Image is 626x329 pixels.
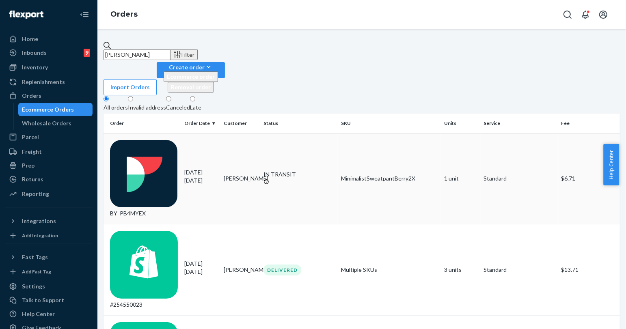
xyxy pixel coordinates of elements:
div: 9 [84,49,90,57]
th: Order Date [181,114,221,133]
a: Add Integration [5,231,93,241]
div: Talk to Support [22,296,64,304]
a: Settings [5,280,93,293]
div: Ecommerce Orders [22,105,74,114]
a: Ecommerce Orders [18,103,93,116]
th: Status [260,114,338,133]
td: $13.71 [558,224,620,316]
button: Integrations [5,215,93,228]
td: 1 unit [441,133,481,224]
div: Canceled [166,103,190,112]
input: Late [190,96,195,101]
div: Create order [164,63,218,71]
th: SKU [338,114,441,133]
input: Canceled [166,96,171,101]
input: Invalid address [128,96,133,101]
a: Freight [5,145,93,158]
div: Inbounds [22,49,47,57]
input: All orders [104,96,109,101]
div: All orders [104,103,128,112]
a: Reporting [5,187,93,200]
th: Service [481,114,558,133]
button: Import Orders [104,79,157,95]
p: Standard [484,266,555,274]
div: Wholesale Orders [22,119,72,127]
button: Open Search Box [559,6,576,23]
a: Returns [5,173,93,186]
th: Fee [558,114,620,133]
div: Integrations [22,217,56,225]
ol: breadcrumbs [104,3,144,26]
div: #254550023 [110,231,178,309]
td: 3 units [441,224,481,316]
div: Returns [22,175,43,183]
td: $6.71 [558,133,620,224]
a: Inventory [5,61,93,74]
div: Settings [22,282,45,290]
div: [DATE] [184,260,218,276]
th: Order [104,114,181,133]
img: Flexport logo [9,11,43,19]
button: Fast Tags [5,251,93,264]
div: Customer [224,120,257,127]
a: Replenishments [5,75,93,88]
a: Inbounds9 [5,46,93,59]
div: Inventory [22,63,48,71]
div: Parcel [22,133,39,141]
a: Orders [5,89,93,102]
div: Add Fast Tag [22,268,51,275]
div: MinimalistSweatpantBerry2X [341,174,438,183]
button: Open account menu [595,6,611,23]
div: Help Center [22,310,55,318]
p: Standard [484,174,555,183]
div: Add Integration [22,232,58,239]
button: Create orderEcommerce orderRemoval order [157,62,225,78]
td: [PERSON_NAME] [220,133,260,224]
div: Reporting [22,190,49,198]
a: Talk to Support [5,294,93,307]
button: Close Navigation [76,6,93,23]
div: [DATE] [184,168,218,185]
div: Prep [22,161,35,170]
td: Multiple SKUs [338,224,441,316]
a: Parcel [5,131,93,144]
span: Removal order [171,84,211,90]
a: Help Center [5,307,93,320]
div: Invalid address [128,103,166,112]
div: BY_PB4MYEX [110,140,178,218]
div: Home [22,35,38,43]
th: Units [441,114,481,133]
a: Home [5,32,93,45]
div: Orders [22,92,41,100]
div: Late [190,103,201,112]
a: Add Fast Tag [5,267,93,277]
div: DELIVERED [263,264,301,275]
div: Replenishments [22,78,65,86]
div: Fast Tags [22,253,48,261]
a: Prep [5,159,93,172]
input: Search orders [104,49,170,60]
div: Freight [22,148,42,156]
div: Filter [173,50,194,59]
button: Help Center [603,144,619,185]
button: Ecommerce order [164,71,218,82]
p: [DATE] [184,176,218,185]
a: Orders [110,10,138,19]
button: Open notifications [577,6,594,23]
a: Wholesale Orders [18,117,93,130]
td: [PERSON_NAME] [220,224,260,316]
span: Ecommerce order [167,73,215,80]
div: IN TRANSIT [263,170,335,178]
button: Removal order [168,82,214,92]
button: Filter [170,49,198,60]
p: [DATE] [184,268,218,276]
